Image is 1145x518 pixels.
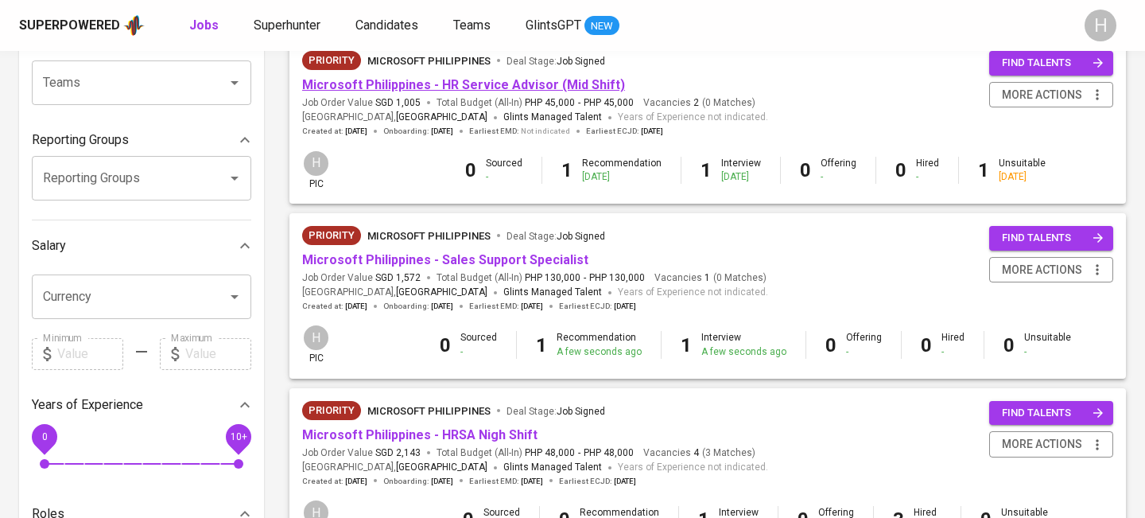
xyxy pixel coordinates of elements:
span: 1 [702,271,710,285]
div: [DATE] [999,170,1046,184]
span: Vacancies ( 0 Matches ) [654,271,767,285]
span: Created at : [302,301,367,312]
span: [DATE] [521,301,543,312]
span: Microsoft Philippines [367,405,491,417]
a: Candidates [355,16,421,36]
span: - [584,271,586,285]
span: SGD 1,005 [375,96,421,110]
span: 10+ [230,430,246,442]
span: Total Budget (All-In) [437,446,634,460]
b: 1 [681,334,692,356]
b: 0 [465,159,476,181]
button: more actions [989,257,1113,283]
span: Deal Stage : [507,406,605,417]
span: Priority [302,403,361,419]
div: - [486,170,522,184]
a: Superhunter [254,16,324,36]
span: Earliest ECJD : [559,476,636,487]
span: PHP 45,000 [584,96,634,110]
p: Years of Experience [32,395,143,415]
span: more actions [1002,85,1082,105]
b: 0 [825,334,836,356]
span: more actions [1002,434,1082,454]
span: 0 [41,430,47,442]
div: Unsuitable [999,157,1046,184]
div: A few seconds ago [701,345,786,359]
b: Jobs [189,18,219,33]
a: Jobs [189,16,222,36]
div: - [821,170,856,184]
a: Microsoft Philippines - Sales Support Specialist [302,252,588,267]
button: find talents [989,226,1113,251]
span: Microsoft Philippines [367,55,491,67]
div: Recommendation [557,331,642,358]
span: GlintsGPT [526,18,581,33]
span: Years of Experience not indicated. [618,285,768,301]
span: NEW [584,18,619,34]
b: 1 [536,334,547,356]
span: [GEOGRAPHIC_DATA] , [302,285,487,301]
div: Unsuitable [1024,331,1071,358]
button: Open [223,167,246,189]
div: pic [302,150,330,191]
span: find talents [1002,404,1104,423]
span: Earliest EMD : [469,476,543,487]
input: Value [57,338,123,370]
div: Offering [846,331,882,358]
button: more actions [989,431,1113,458]
div: H [302,150,330,177]
div: H [302,324,330,352]
span: [DATE] [431,126,453,137]
span: Onboarding : [383,126,453,137]
a: Teams [453,16,494,36]
span: [GEOGRAPHIC_DATA] , [302,110,487,126]
div: - [460,345,497,359]
div: [DATE] [582,170,662,184]
span: Job Order Value [302,96,421,110]
span: [DATE] [345,301,367,312]
span: [GEOGRAPHIC_DATA] [396,110,487,126]
span: Priority [302,53,361,68]
div: pic [302,324,330,365]
input: Value [185,338,251,370]
span: [GEOGRAPHIC_DATA] [396,460,487,476]
span: Years of Experience not indicated. [618,460,768,476]
span: Teams [453,18,491,33]
a: Superpoweredapp logo [19,14,145,37]
span: [GEOGRAPHIC_DATA] [396,285,487,301]
a: Microsoft Philippines - HRSA Nigh Shift [302,427,538,442]
b: 0 [440,334,451,356]
span: Vacancies ( 0 Matches ) [643,96,755,110]
b: 1 [561,159,572,181]
span: [DATE] [641,126,663,137]
b: 0 [1003,334,1015,356]
span: PHP 48,000 [584,446,634,460]
span: Vacancies ( 3 Matches ) [643,446,755,460]
span: find talents [1002,229,1104,247]
b: 0 [921,334,932,356]
b: 1 [701,159,712,181]
div: Reporting Groups [32,124,251,156]
div: Recommendation [582,157,662,184]
p: Salary [32,236,66,255]
div: Hired [916,157,939,184]
span: Job Signed [557,56,605,67]
span: Glints Managed Talent [503,111,602,123]
a: GlintsGPT NEW [526,16,619,36]
img: app logo [123,14,145,37]
span: Not indicated [521,126,570,137]
div: New Job received from Demand Team [302,401,361,420]
span: [DATE] [521,476,543,487]
span: 4 [691,446,699,460]
span: Created at : [302,476,367,487]
span: [DATE] [614,301,636,312]
div: A few seconds ago [557,345,642,359]
span: Superhunter [254,18,320,33]
span: Earliest ECJD : [559,301,636,312]
span: - [578,446,580,460]
div: - [1024,345,1071,359]
button: find talents [989,51,1113,76]
span: more actions [1002,260,1082,280]
button: Open [223,286,246,308]
span: [DATE] [614,476,636,487]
